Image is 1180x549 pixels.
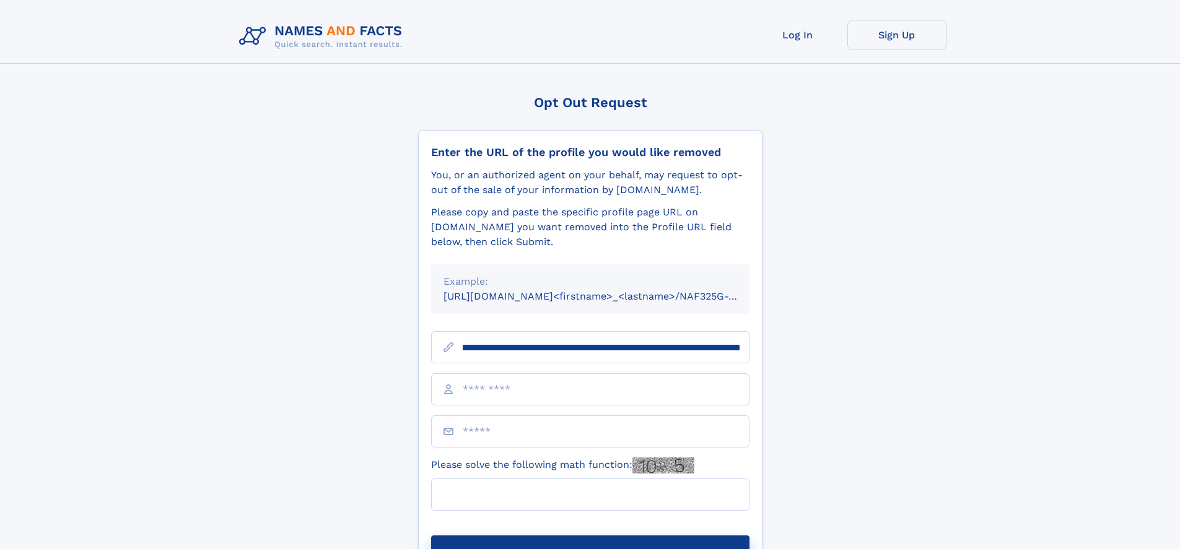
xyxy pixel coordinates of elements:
[431,205,750,249] div: Please copy and paste the specific profile page URL on [DOMAIN_NAME] you want removed into the Pr...
[444,290,773,302] small: [URL][DOMAIN_NAME]<firstname>_<lastname>/NAF325G-xxxxxxxx
[431,168,750,197] div: You, or an authorized agent on your behalf, may request to opt-out of the sale of your informatio...
[418,95,763,110] div: Opt Out Request
[431,145,750,159] div: Enter the URL of the profile you would like removed
[431,457,694,473] label: Please solve the following math function:
[748,20,847,50] a: Log In
[234,20,413,53] img: Logo Names and Facts
[847,20,946,50] a: Sign Up
[444,274,737,289] div: Example:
